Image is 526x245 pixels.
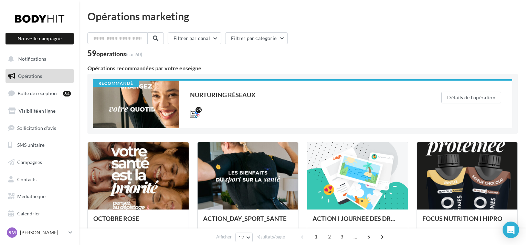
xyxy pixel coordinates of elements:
span: Opérations [18,73,42,79]
button: 12 [235,233,253,242]
span: SMS unitaire [17,142,44,148]
a: Contacts [4,172,75,187]
span: (sur 60) [126,51,142,57]
div: ACTION I JOURNÉE DES DROITS DES FEMMES [313,215,402,229]
p: [PERSON_NAME] [20,229,66,236]
div: OCTOBRE ROSE [93,215,183,229]
div: opérations [96,51,142,57]
span: Médiathèque [17,193,45,199]
span: Contacts [17,176,36,182]
a: Visibilité en ligne [4,104,75,118]
a: Campagnes [4,155,75,170]
button: Notifications [4,52,72,66]
div: 25 [196,107,202,113]
div: 59 [87,50,142,57]
span: ... [350,231,361,242]
span: 12 [239,235,244,240]
button: Détails de l'opération [441,92,501,103]
span: 2 [324,231,335,242]
div: ACTION_DAY_SPORT_SANTÉ [203,215,293,229]
span: résultats/page [256,234,285,240]
div: Recommandé [93,81,139,87]
span: Notifications [18,56,46,62]
div: FOCUS NUTRITION I HIPRO [422,215,512,229]
div: Open Intercom Messenger [503,222,519,238]
span: 3 [336,231,347,242]
div: Opérations recommandées par votre enseigne [87,65,518,71]
span: Visibilité en ligne [19,108,55,114]
div: NURTURING RÉSEAUX [190,92,414,98]
a: Boîte de réception84 [4,86,75,101]
span: 1 [311,231,322,242]
span: Sollicitation d'avis [17,125,56,131]
span: Boîte de réception [18,90,57,96]
button: Filtrer par catégorie [225,32,288,44]
span: 5 [363,231,374,242]
a: SMS unitaire [4,138,75,152]
button: Filtrer par canal [168,32,221,44]
span: SM [9,229,16,236]
span: Calendrier [17,211,40,216]
a: Médiathèque [4,189,75,204]
a: Calendrier [4,206,75,221]
div: Opérations marketing [87,11,518,21]
a: Sollicitation d'avis [4,121,75,135]
div: 84 [63,91,71,96]
span: Afficher [216,234,232,240]
span: Campagnes [17,159,42,165]
button: Nouvelle campagne [6,33,74,44]
a: Opérations [4,69,75,83]
a: SM [PERSON_NAME] [6,226,74,239]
